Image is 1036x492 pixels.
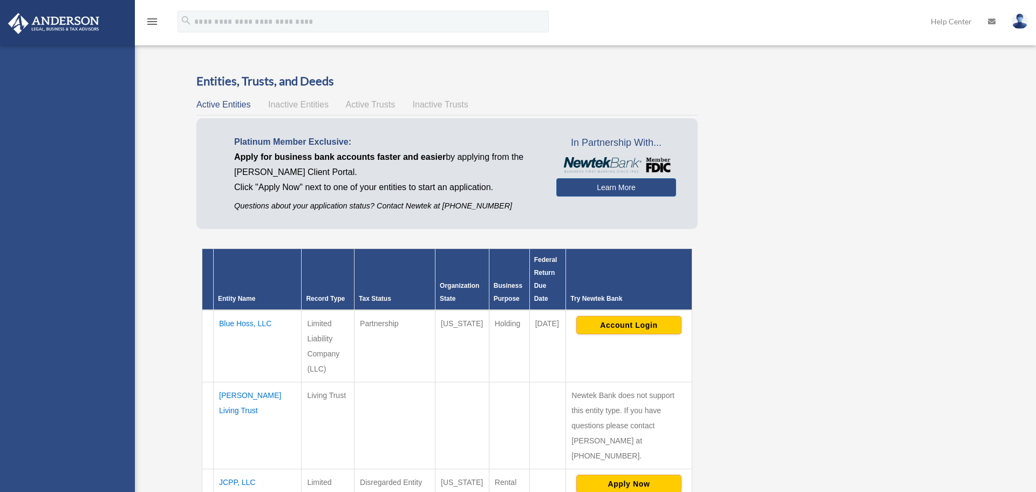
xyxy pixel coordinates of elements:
[576,316,681,334] button: Account Login
[196,100,250,109] span: Active Entities
[214,310,302,382] td: Blue Hoss, LLC
[234,152,446,161] span: Apply for business bank accounts faster and easier
[489,249,529,311] th: Business Purpose
[302,382,355,469] td: Living Trust
[576,320,681,329] a: Account Login
[302,310,355,382] td: Limited Liability Company (LLC)
[214,382,302,469] td: [PERSON_NAME] Living Trust
[5,13,103,34] img: Anderson Advisors Platinum Portal
[556,178,676,197] a: Learn More
[146,15,159,28] i: menu
[234,150,540,180] p: by applying from the [PERSON_NAME] Client Portal.
[146,19,159,28] a: menu
[556,134,676,152] span: In Partnership With...
[435,310,489,382] td: [US_STATE]
[302,249,355,311] th: Record Type
[413,100,468,109] span: Inactive Trusts
[234,134,540,150] p: Platinum Member Exclusive:
[529,249,566,311] th: Federal Return Due Date
[196,73,698,90] h3: Entities, Trusts, and Deeds
[346,100,396,109] span: Active Trusts
[234,199,540,213] p: Questions about your application status? Contact Newtek at [PHONE_NUMBER]
[355,249,435,311] th: Tax Status
[566,382,692,469] td: Newtek Bank does not support this entity type. If you have questions please contact [PERSON_NAME]...
[570,292,687,305] div: Try Newtek Bank
[234,180,540,195] p: Click "Apply Now" next to one of your entities to start an application.
[489,310,529,382] td: Holding
[435,249,489,311] th: Organization State
[180,15,192,26] i: search
[1012,14,1028,29] img: User Pic
[214,249,302,311] th: Entity Name
[529,310,566,382] td: [DATE]
[355,310,435,382] td: Partnership
[268,100,329,109] span: Inactive Entities
[562,157,670,173] img: NewtekBankLogoSM.png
